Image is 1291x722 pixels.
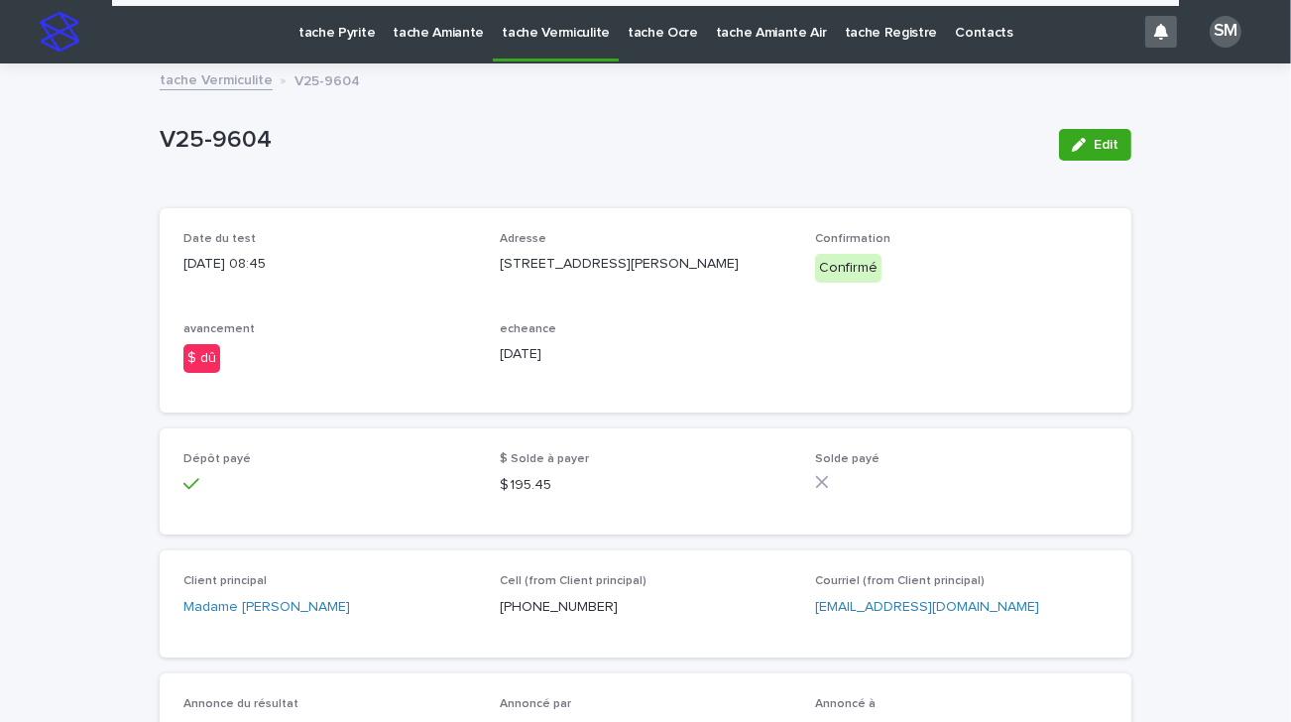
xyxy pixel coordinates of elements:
[294,68,360,90] p: V25-9604
[815,233,890,245] span: Confirmation
[500,475,792,496] p: $ 195.45
[160,126,1043,155] p: V25-9604
[500,323,556,335] span: echeance
[1059,129,1131,161] button: Edit
[183,453,251,465] span: Dépôt payé
[1094,138,1118,152] span: Edit
[500,597,792,618] p: [PHONE_NUMBER]
[500,453,589,465] span: $ Solde à payer
[500,344,792,365] p: [DATE]
[815,254,881,283] div: Confirmé
[500,575,646,587] span: Cell (from Client principal)
[500,233,546,245] span: Adresse
[815,575,985,587] span: Courriel (from Client principal)
[40,12,79,52] img: stacker-logo-s-only.png
[815,453,880,465] span: Solde payé
[1210,16,1241,48] div: SM
[500,698,571,710] span: Annoncé par
[183,323,255,335] span: avancement
[160,67,273,90] a: tache Vermiculite
[815,600,1039,614] a: [EMAIL_ADDRESS][DOMAIN_NAME]
[183,254,476,275] p: [DATE] 08:45
[183,233,256,245] span: Date du test
[500,254,792,275] p: [STREET_ADDRESS][PERSON_NAME]
[183,698,298,710] span: Annonce du résultat
[183,344,220,373] div: $ dû
[815,698,876,710] span: Annoncé à
[183,575,267,587] span: Client principal
[183,597,350,618] a: Madame [PERSON_NAME]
